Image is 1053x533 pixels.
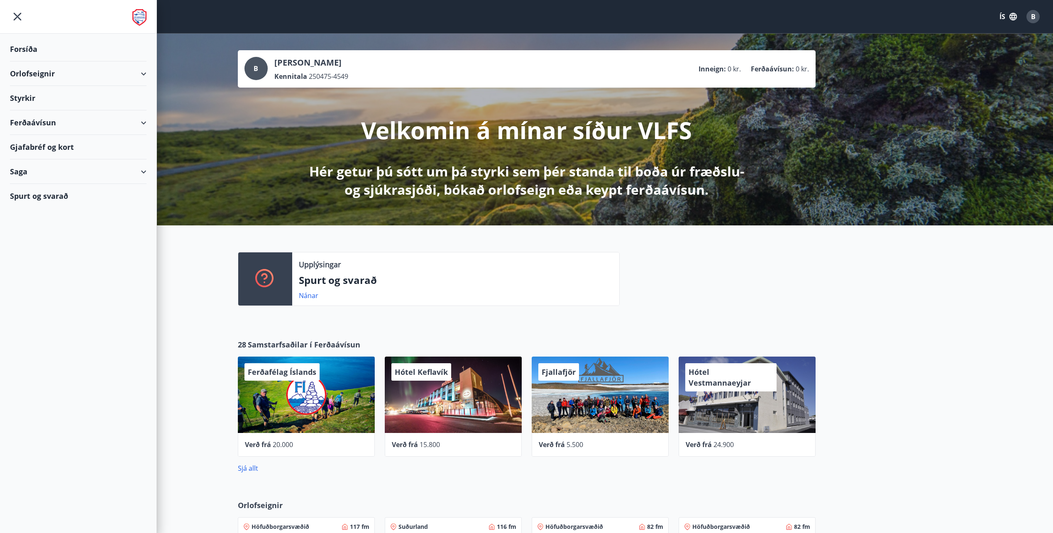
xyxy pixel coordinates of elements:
[299,291,318,300] a: Nánar
[238,500,283,511] span: Orlofseignir
[995,9,1021,24] button: ÍS
[647,523,663,531] span: 82 fm
[238,339,246,350] span: 28
[309,72,348,81] span: 250475-4549
[392,440,418,449] span: Verð frá
[497,523,516,531] span: 116 fm
[299,273,613,287] p: Spurt og svarað
[713,440,734,449] span: 24.900
[10,9,25,24] button: menu
[692,523,750,531] span: Höfuðborgarsvæðið
[299,259,341,270] p: Upplýsingar
[350,523,369,531] span: 117 fm
[420,440,440,449] span: 15.800
[1023,7,1043,27] button: B
[10,110,147,135] div: Ferðaávísun
[699,64,726,73] p: Inneign :
[10,61,147,86] div: Orlofseignir
[794,523,810,531] span: 82 fm
[273,440,293,449] span: 20.000
[395,367,448,377] span: Hótel Keflavík
[10,37,147,61] div: Forsíða
[10,135,147,159] div: Gjafabréf og kort
[274,57,348,68] p: [PERSON_NAME]
[545,523,603,531] span: Höfuðborgarsvæðið
[398,523,428,531] span: Suðurland
[252,523,309,531] span: Höfuðborgarsvæðið
[274,72,307,81] p: Kennitala
[254,64,258,73] span: B
[132,9,147,26] img: union_logo
[1031,12,1036,21] span: B
[728,64,741,73] span: 0 kr.
[539,440,565,449] span: Verð frá
[308,162,746,199] p: Hér getur þú sótt um þá styrki sem þér standa til boða úr fræðslu- og sjúkrasjóði, bókað orlofsei...
[567,440,583,449] span: 5.500
[10,86,147,110] div: Styrkir
[238,464,258,473] a: Sjá allt
[248,367,316,377] span: Ferðafélag Íslands
[751,64,794,73] p: Ferðaávísun :
[796,64,809,73] span: 0 kr.
[10,184,147,208] div: Spurt og svarað
[10,159,147,184] div: Saga
[245,440,271,449] span: Verð frá
[542,367,576,377] span: Fjallafjör
[361,114,692,146] p: Velkomin á mínar síður VLFS
[686,440,712,449] span: Verð frá
[689,367,751,388] span: Hótel Vestmannaeyjar
[248,339,360,350] span: Samstarfsaðilar í Ferðaávísun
